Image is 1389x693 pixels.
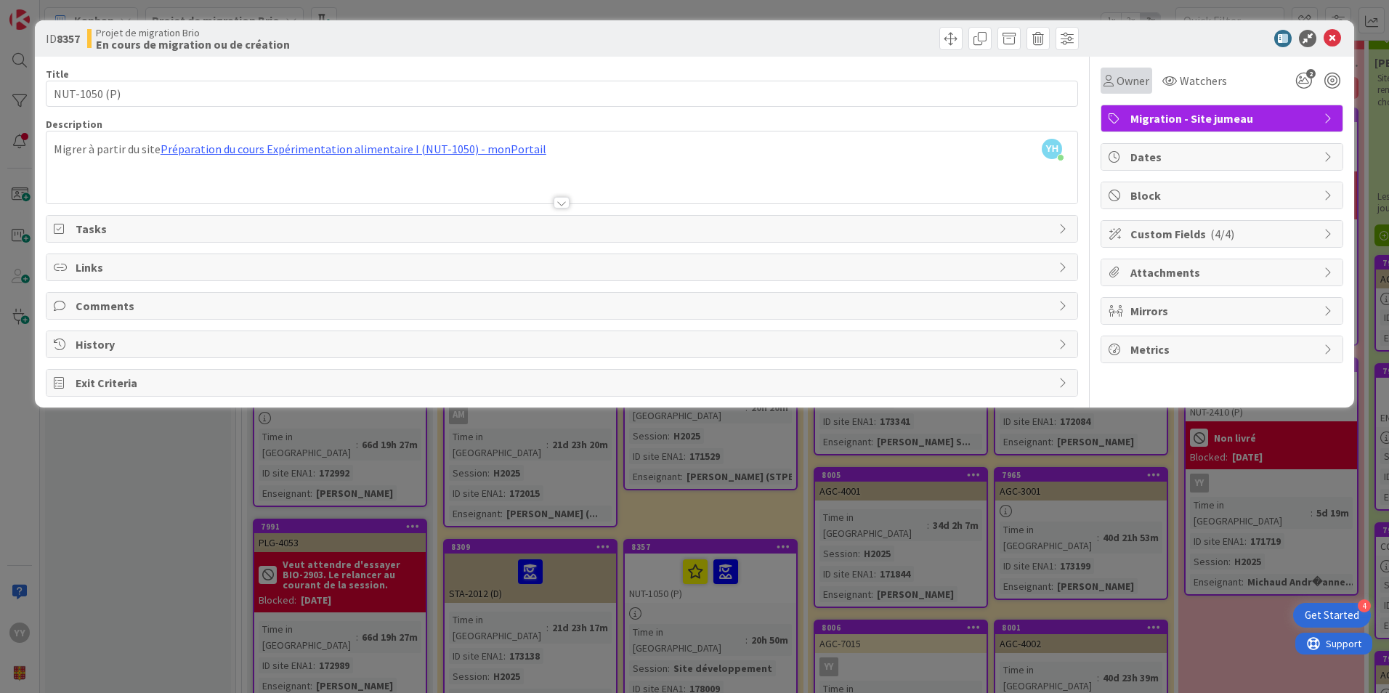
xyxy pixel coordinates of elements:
[76,374,1051,392] span: Exit Criteria
[76,336,1051,353] span: History
[1130,264,1316,281] span: Attachments
[1130,110,1316,127] span: Migration - Site jumeau
[46,68,69,81] label: Title
[31,2,66,20] span: Support
[76,220,1051,238] span: Tasks
[1180,72,1227,89] span: Watchers
[1130,225,1316,243] span: Custom Fields
[1210,227,1234,241] span: ( 4/4 )
[46,30,80,47] span: ID
[1358,599,1371,612] div: 4
[46,118,102,131] span: Description
[54,141,1070,158] p: Migrer à partir du site
[161,142,546,156] a: Préparation du cours Expérimentation alimentaire I (NUT-1050) - monPortail
[1130,302,1316,320] span: Mirrors
[57,31,80,46] b: 8357
[46,81,1078,107] input: type card name here...
[1130,341,1316,358] span: Metrics
[1042,139,1062,159] span: YH
[1305,608,1359,623] div: Get Started
[96,38,290,50] b: En cours de migration ou de création
[1293,603,1371,628] div: Open Get Started checklist, remaining modules: 4
[1130,148,1316,166] span: Dates
[76,297,1051,315] span: Comments
[1130,187,1316,204] span: Block
[1306,69,1316,78] span: 2
[76,259,1051,276] span: Links
[96,27,290,38] span: Projet de migration Brio
[1117,72,1149,89] span: Owner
